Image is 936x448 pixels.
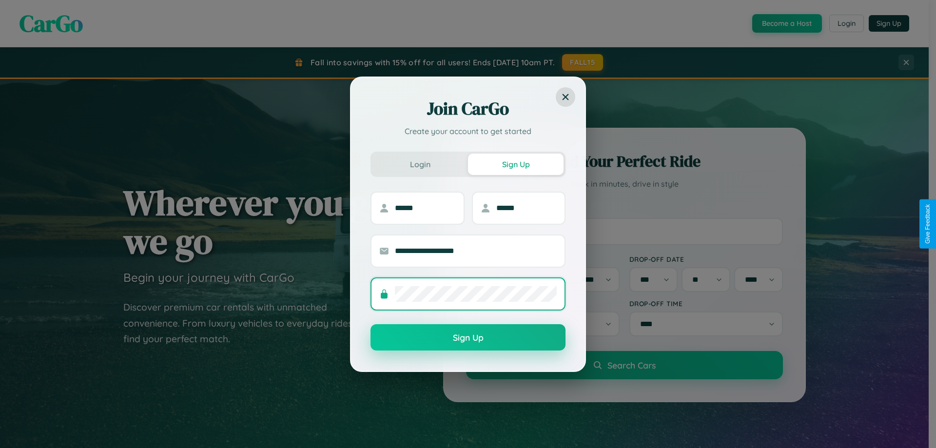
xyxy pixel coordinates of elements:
button: Sign Up [370,324,565,351]
div: Give Feedback [924,204,931,244]
button: Login [372,154,468,175]
p: Create your account to get started [370,125,565,137]
h2: Join CarGo [370,97,565,120]
button: Sign Up [468,154,564,175]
